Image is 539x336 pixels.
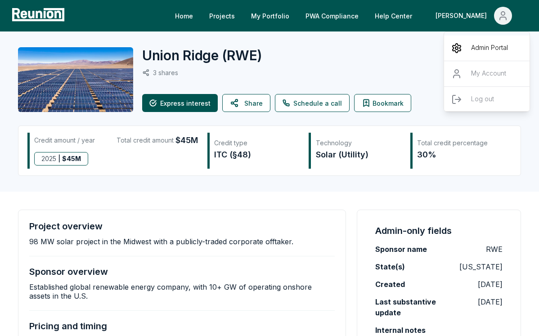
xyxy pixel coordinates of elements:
[444,36,530,116] div: [PERSON_NAME]
[175,134,198,147] span: $45M
[29,221,103,232] h4: Project overview
[375,279,405,290] label: Created
[214,148,299,161] div: ITC (§48)
[368,7,419,25] a: Help Center
[222,47,262,63] span: ( RWE )
[153,69,178,76] p: 3 shares
[375,224,452,237] h4: Admin-only fields
[29,237,293,246] p: 98 MW solar project in the Midwest with a publicly-traded corporate offtaker.
[58,152,60,165] span: |
[417,139,502,148] div: Total credit percentage
[222,94,270,112] button: Share
[41,152,56,165] span: 2025
[202,7,242,25] a: Projects
[142,47,262,63] h2: Union Ridge
[436,7,490,25] div: [PERSON_NAME]
[459,261,503,272] p: [US_STATE]
[18,47,133,112] img: Union Ridge
[428,7,519,25] button: [PERSON_NAME]
[486,244,503,255] p: RWE
[471,94,494,105] p: Log out
[375,261,405,272] label: State(s)
[316,139,401,148] div: Technology
[316,148,401,161] div: Solar (Utility)
[275,94,350,112] a: Schedule a call
[471,68,506,79] p: My Account
[117,134,198,147] div: Total credit amount
[29,266,108,277] h4: Sponsor overview
[375,325,426,336] label: Internal notes
[375,296,439,318] label: Last substantive update
[244,7,296,25] a: My Portfolio
[142,94,218,112] button: Express interest
[34,134,95,147] div: Credit amount / year
[478,279,503,290] p: [DATE]
[214,139,299,148] div: Credit type
[354,94,411,112] button: Bookmark
[29,282,335,300] p: Established global renewable energy company, with 10+ GW of operating onshore assets in the U.S.
[168,7,200,25] a: Home
[417,148,502,161] div: 30%
[478,296,503,307] p: [DATE]
[298,7,366,25] a: PWA Compliance
[471,43,508,54] p: Admin Portal
[444,36,530,61] a: Admin Portal
[168,7,530,25] nav: Main
[375,244,427,255] label: Sponsor name
[29,321,107,332] h4: Pricing and timing
[62,152,81,165] span: $ 45M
